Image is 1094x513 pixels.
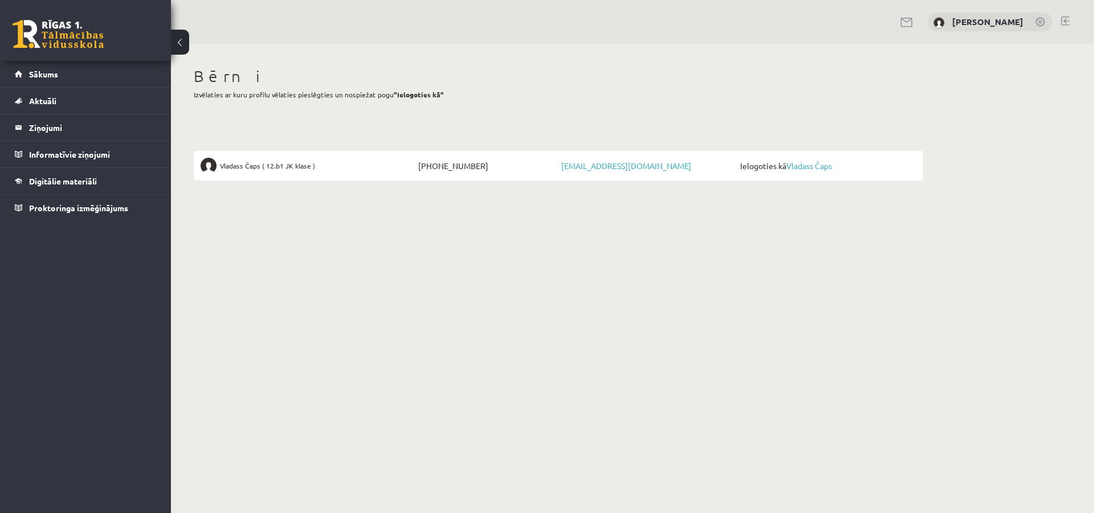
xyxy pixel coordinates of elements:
a: Digitālie materiāli [15,168,157,194]
span: Digitālie materiāli [29,176,97,186]
a: [PERSON_NAME] [952,16,1023,27]
a: Vladass Čaps [786,161,832,171]
img: Vladass Čaps [201,158,217,174]
span: Aktuāli [29,96,56,106]
a: Ziņojumi [15,114,157,141]
a: Aktuāli [15,88,157,114]
img: Jūlija Čapa [933,17,945,28]
span: Ielogoties kā [737,158,916,174]
legend: Ziņojumi [29,114,157,141]
a: [EMAIL_ADDRESS][DOMAIN_NAME] [561,161,691,171]
a: Informatīvie ziņojumi [15,141,157,167]
span: Vladass Čaps ( 12.b1 JK klase ) [220,158,315,174]
span: [PHONE_NUMBER] [415,158,558,174]
span: Sākums [29,69,58,79]
b: "Ielogoties kā" [394,90,444,99]
a: Sākums [15,61,157,87]
h1: Bērni [194,67,923,86]
a: Rīgas 1. Tālmācības vidusskola [13,20,104,48]
a: Proktoringa izmēģinājums [15,195,157,221]
span: Proktoringa izmēģinājums [29,203,128,213]
legend: Informatīvie ziņojumi [29,141,157,167]
p: Izvēlaties ar kuru profilu vēlaties pieslēgties un nospiežat pogu [194,89,923,100]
